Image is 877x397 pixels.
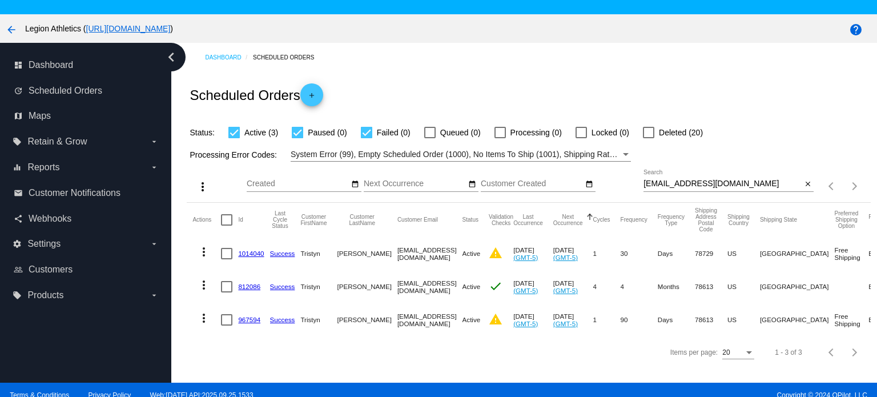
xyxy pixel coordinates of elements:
[86,24,171,33] a: [URL][DOMAIN_NAME]
[621,303,658,336] mat-cell: 90
[727,303,760,336] mat-cell: US
[337,303,397,336] mat-cell: [PERSON_NAME]
[397,216,438,223] button: Change sorting for CustomerEmail
[351,180,359,189] mat-icon: date_range
[481,179,584,189] input: Customer Created
[238,316,260,323] a: 967594
[300,214,327,226] button: Change sorting for CustomerFirstName
[14,265,23,274] i: people_outline
[150,137,159,146] i: arrow_drop_down
[804,180,812,189] mat-icon: close
[621,237,658,270] mat-cell: 30
[553,270,593,303] mat-cell: [DATE]
[553,303,593,336] mat-cell: [DATE]
[835,237,869,270] mat-cell: Free Shipping
[244,126,278,139] span: Active (3)
[14,56,159,74] a: dashboard Dashboard
[14,214,23,223] i: share
[658,237,695,270] mat-cell: Days
[835,210,859,229] button: Change sorting for PreferredShippingOption
[364,179,466,189] input: Next Occurrence
[722,348,730,356] span: 20
[775,348,802,356] div: 1 - 3 of 3
[727,270,760,303] mat-cell: US
[643,179,802,189] input: Search
[14,184,159,202] a: email Customer Notifications
[291,147,631,162] mat-select: Filter by Processing Error Codes
[197,311,211,325] mat-icon: more_vert
[14,111,23,121] i: map
[337,237,397,270] mat-cell: [PERSON_NAME]
[695,270,727,303] mat-cell: 78613
[843,341,866,364] button: Next page
[760,216,797,223] button: Change sorting for ShippingState
[440,126,481,139] span: Queued (0)
[150,239,159,248] i: arrow_drop_down
[190,128,215,137] span: Status:
[13,291,22,300] i: local_offer
[29,264,73,275] span: Customers
[247,179,349,189] input: Created
[192,203,221,237] mat-header-cell: Actions
[13,163,22,172] i: equalizer
[659,126,703,139] span: Deleted (20)
[14,61,23,70] i: dashboard
[300,303,337,336] mat-cell: Tristyn
[14,107,159,125] a: map Maps
[337,270,397,303] mat-cell: [PERSON_NAME]
[270,210,291,229] button: Change sorting for LastProcessingCycleId
[621,216,647,223] button: Change sorting for Frequency
[162,48,180,66] i: chevron_left
[489,203,513,237] mat-header-cell: Validation Checks
[760,303,835,336] mat-cell: [GEOGRAPHIC_DATA]
[468,180,476,189] mat-icon: date_range
[722,349,754,357] mat-select: Items per page:
[513,214,543,226] button: Change sorting for LastOccurrenceUtc
[238,216,243,223] button: Change sorting for Id
[695,237,727,270] mat-cell: 78729
[300,270,337,303] mat-cell: Tristyn
[29,86,102,96] span: Scheduled Orders
[489,312,502,326] mat-icon: warning
[462,316,481,323] span: Active
[489,279,502,293] mat-icon: check
[29,188,120,198] span: Customer Notifications
[462,283,481,290] span: Active
[513,237,553,270] mat-cell: [DATE]
[270,283,295,290] a: Success
[13,239,22,248] i: settings
[553,287,578,294] a: (GMT-5)
[27,239,61,249] span: Settings
[197,245,211,259] mat-icon: more_vert
[238,283,260,290] a: 812086
[802,178,814,190] button: Clear
[835,303,869,336] mat-cell: Free Shipping
[205,49,253,66] a: Dashboard
[14,260,159,279] a: people_outline Customers
[270,316,295,323] a: Success
[397,270,462,303] mat-cell: [EMAIL_ADDRESS][DOMAIN_NAME]
[513,320,538,327] a: (GMT-5)
[337,214,387,226] button: Change sorting for CustomerLastName
[397,237,462,270] mat-cell: [EMAIL_ADDRESS][DOMAIN_NAME]
[727,237,760,270] mat-cell: US
[14,86,23,95] i: update
[621,270,658,303] mat-cell: 4
[513,287,538,294] a: (GMT-5)
[658,214,685,226] button: Change sorting for FrequencyType
[29,111,51,121] span: Maps
[843,175,866,198] button: Next page
[27,162,59,173] span: Reports
[593,303,621,336] mat-cell: 1
[760,237,835,270] mat-cell: [GEOGRAPHIC_DATA]
[305,91,319,105] mat-icon: add
[513,303,553,336] mat-cell: [DATE]
[150,163,159,172] i: arrow_drop_down
[585,180,593,189] mat-icon: date_range
[489,246,502,260] mat-icon: warning
[553,214,583,226] button: Change sorting for NextOccurrenceUtc
[695,207,717,232] button: Change sorting for ShippingPostcode
[727,214,750,226] button: Change sorting for ShippingCountry
[27,290,63,300] span: Products
[308,126,347,139] span: Paused (0)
